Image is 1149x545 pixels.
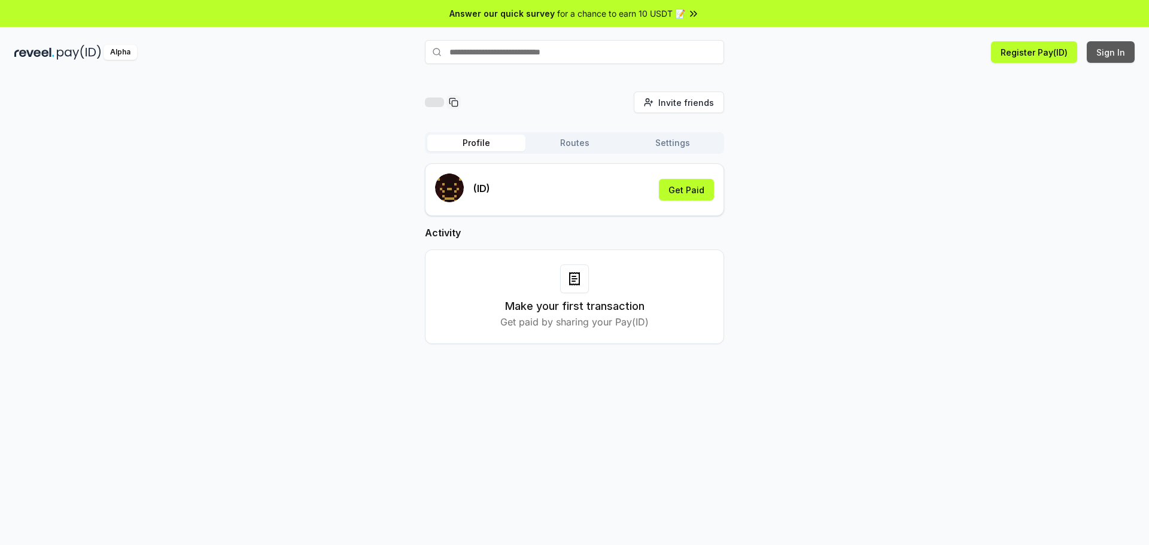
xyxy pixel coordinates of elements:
[57,45,101,60] img: pay_id
[634,92,724,113] button: Invite friends
[557,7,685,20] span: for a chance to earn 10 USDT 📝
[427,135,525,151] button: Profile
[659,179,714,200] button: Get Paid
[1087,41,1135,63] button: Sign In
[624,135,722,151] button: Settings
[505,298,645,315] h3: Make your first transaction
[425,226,724,240] h2: Activity
[104,45,137,60] div: Alpha
[14,45,54,60] img: reveel_dark
[473,181,490,196] p: (ID)
[525,135,624,151] button: Routes
[500,315,649,329] p: Get paid by sharing your Pay(ID)
[449,7,555,20] span: Answer our quick survey
[991,41,1077,63] button: Register Pay(ID)
[658,96,714,109] span: Invite friends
